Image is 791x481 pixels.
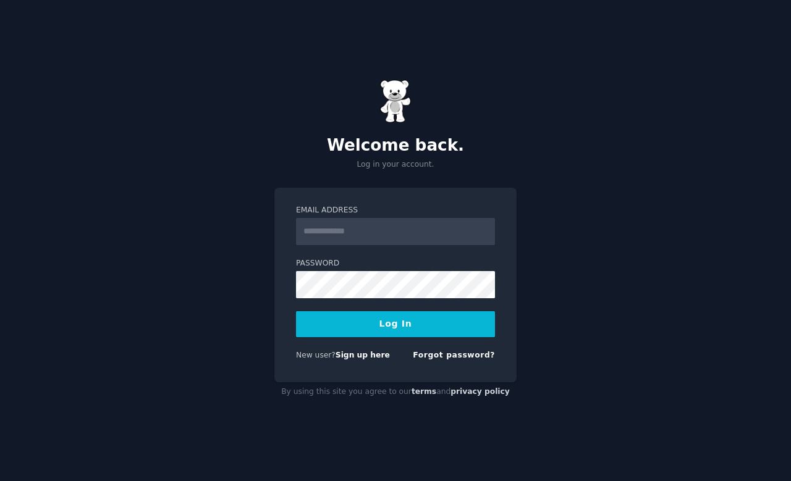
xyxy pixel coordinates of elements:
[296,311,495,337] button: Log In
[413,351,495,359] a: Forgot password?
[296,205,495,216] label: Email Address
[412,387,436,396] a: terms
[380,80,411,123] img: Gummy Bear
[336,351,390,359] a: Sign up here
[274,159,517,170] p: Log in your account.
[274,136,517,156] h2: Welcome back.
[274,382,517,402] div: By using this site you agree to our and
[450,387,510,396] a: privacy policy
[296,351,336,359] span: New user?
[296,258,495,269] label: Password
